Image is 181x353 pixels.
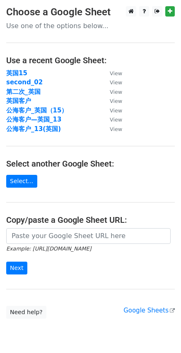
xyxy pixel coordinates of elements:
[110,70,122,76] small: View
[6,246,91,252] small: Example: [URL][DOMAIN_NAME]
[6,21,175,30] p: Use one of the options below...
[6,125,61,133] a: 公海客户_13(英国)
[110,126,122,132] small: View
[101,116,122,123] a: View
[101,97,122,105] a: View
[6,6,175,18] h3: Choose a Google Sheet
[6,175,37,188] a: Select...
[110,89,122,95] small: View
[6,55,175,65] h4: Use a recent Google Sheet:
[123,307,175,314] a: Google Sheets
[101,69,122,77] a: View
[6,306,46,319] a: Need help?
[6,97,31,105] a: 英国客户
[6,159,175,169] h4: Select another Google Sheet:
[6,69,27,77] a: 英国15
[110,79,122,86] small: View
[101,125,122,133] a: View
[101,88,122,95] a: View
[6,228,171,244] input: Paste your Google Sheet URL here
[110,117,122,123] small: View
[6,88,41,95] a: 第二次_英国
[110,98,122,104] small: View
[6,116,61,123] a: 公海客户—英国_13
[101,79,122,86] a: View
[6,215,175,225] h4: Copy/paste a Google Sheet URL:
[6,262,27,274] input: Next
[110,107,122,114] small: View
[6,79,43,86] a: second_02
[101,107,122,114] a: View
[6,107,68,114] a: 公海客户_英国（15）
